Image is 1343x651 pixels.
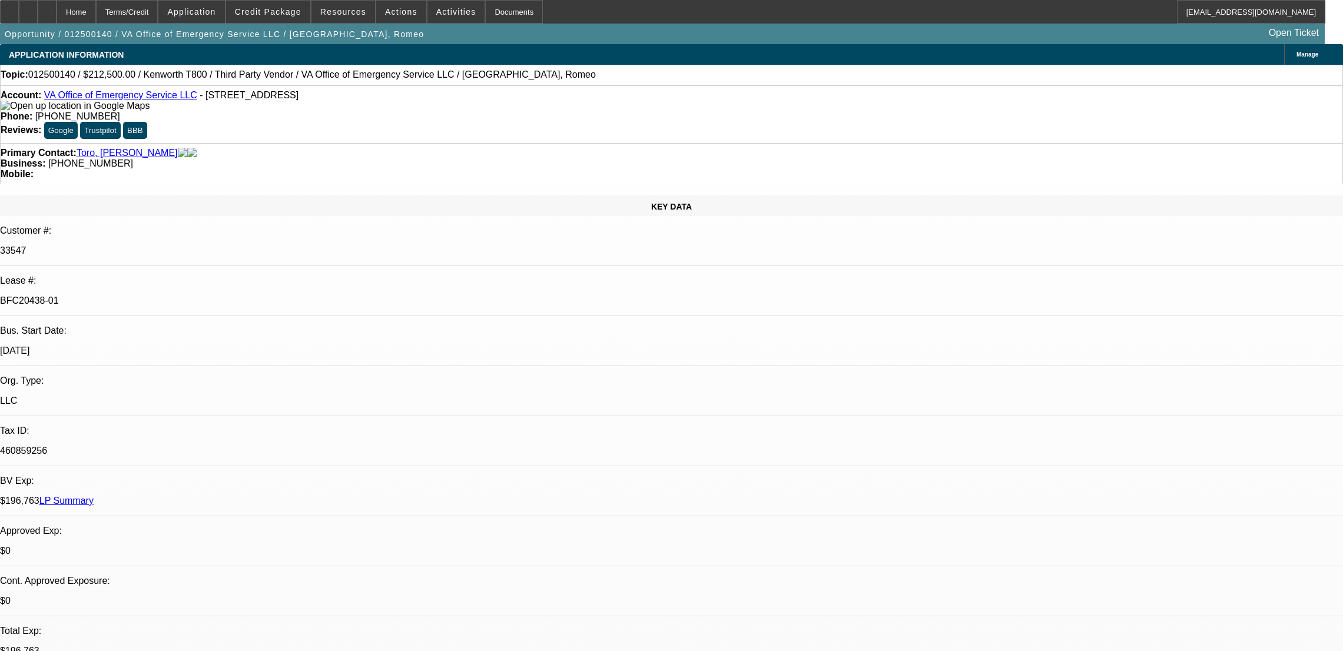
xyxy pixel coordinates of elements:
strong: Account: [1,90,41,100]
button: Trustpilot [80,122,120,139]
span: Application [167,7,215,16]
span: 012500140 / $212,500.00 / Kenworth T800 / Third Party Vendor / VA Office of Emergency Service LLC... [28,69,596,80]
strong: Phone: [1,111,32,121]
a: View Google Maps [1,101,150,111]
a: VA Office of Emergency Service LLC [44,90,197,100]
span: - [STREET_ADDRESS] [200,90,299,100]
a: Open Ticket [1264,23,1324,43]
span: Resources [320,7,366,16]
strong: Topic: [1,69,28,80]
span: Actions [385,7,417,16]
button: Activities [427,1,485,23]
span: Opportunity / 012500140 / VA Office of Emergency Service LLC / [GEOGRAPHIC_DATA], Romeo [5,29,424,39]
button: Resources [311,1,375,23]
strong: Mobile: [1,169,34,179]
img: linkedin-icon.png [187,148,197,158]
span: Manage [1296,51,1318,58]
img: Open up location in Google Maps [1,101,150,111]
span: APPLICATION INFORMATION [9,50,124,59]
span: [PHONE_NUMBER] [48,158,133,168]
img: facebook-icon.png [178,148,187,158]
button: Credit Package [226,1,310,23]
button: Application [158,1,224,23]
strong: Reviews: [1,125,41,135]
span: Credit Package [235,7,301,16]
button: Google [44,122,78,139]
strong: Business: [1,158,45,168]
span: Activities [436,7,476,16]
span: [PHONE_NUMBER] [35,111,120,121]
strong: Primary Contact: [1,148,77,158]
span: KEY DATA [651,202,692,211]
a: Toro, [PERSON_NAME] [77,148,178,158]
button: BBB [123,122,147,139]
button: Actions [376,1,426,23]
a: LP Summary [39,496,94,506]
